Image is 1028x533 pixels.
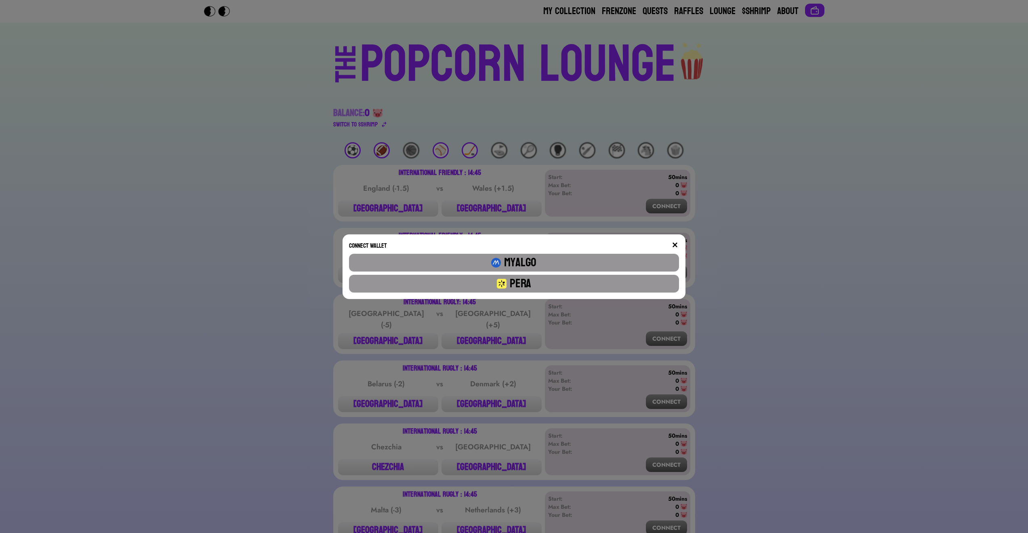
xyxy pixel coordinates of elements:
[497,279,507,289] img: my algo connect
[349,254,679,272] button: MyAlgo
[491,258,501,268] img: my algo connect
[349,275,679,293] button: Pera
[349,241,387,251] h1: Connect Wallet
[672,242,678,248] img: close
